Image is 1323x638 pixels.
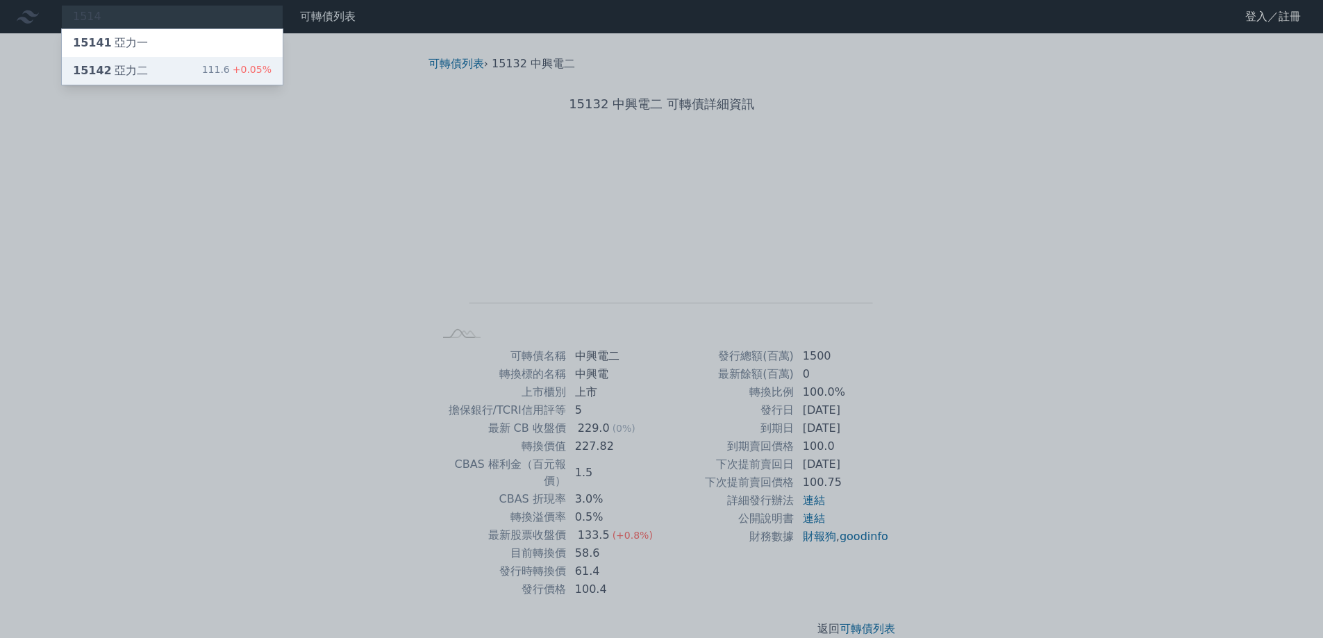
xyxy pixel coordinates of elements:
div: 亞力二 [73,62,148,79]
span: +0.05% [230,64,272,75]
div: 亞力一 [73,35,148,51]
span: 15142 [73,64,112,77]
a: 15141亞力一 [62,29,283,57]
div: 111.6 [202,62,272,79]
a: 15142亞力二 111.6+0.05% [62,57,283,85]
span: 15141 [73,36,112,49]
